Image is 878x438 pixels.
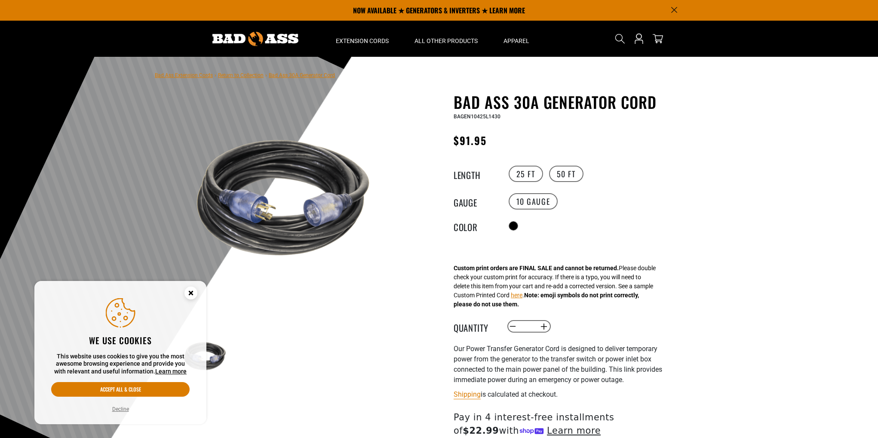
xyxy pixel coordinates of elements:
[454,220,497,231] legend: Color
[613,32,627,46] summary: Search
[454,344,664,385] p: Our Power Transfer Generator Cord is designed to deliver temporary power from the generator to th...
[51,353,190,376] p: This website uses cookies to give you the most awesome browsing experience and provide you with r...
[454,321,497,332] label: Quantity
[155,70,335,80] nav: breadcrumbs
[269,72,335,78] span: Bad Ass 30A Generator Cord
[509,193,558,210] label: 10 GAUGE
[454,265,619,271] strong: Custom print orders are FINAL SALE and cannot be returned.
[215,72,216,78] span: ›
[323,21,402,57] summary: Extension Cords
[454,168,497,179] legend: Length
[454,114,500,120] span: BAGEN10425L1430
[414,37,478,45] span: All Other Products
[503,37,529,45] span: Apparel
[336,37,389,45] span: Extension Cords
[454,133,487,148] span: $91.95
[454,93,664,111] h1: Bad Ass 30A Generator Cord
[454,292,639,308] strong: Note: emoji symbols do not print correctly, please do not use them.
[110,405,132,413] button: Decline
[51,382,190,397] button: Accept all & close
[549,166,583,182] label: 50 FT
[402,21,491,57] summary: All Other Products
[155,72,213,78] a: Bad Ass Extension Cords
[218,72,264,78] a: Return to Collection
[491,21,542,57] summary: Apparel
[51,335,190,346] h2: We use cookies
[265,72,267,78] span: ›
[454,390,481,398] a: Shipping
[454,264,656,309] div: Please double check your custom print for accuracy. If there is a typo, you will need to delete t...
[511,291,522,300] button: here
[454,389,664,400] div: is calculated at checkout.
[155,368,187,375] a: Learn more
[454,196,497,207] legend: Gauge
[180,95,387,302] img: black
[212,32,298,46] img: Bad Ass Extension Cords
[34,281,206,425] aside: Cookie Consent
[509,166,543,182] label: 25 FT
